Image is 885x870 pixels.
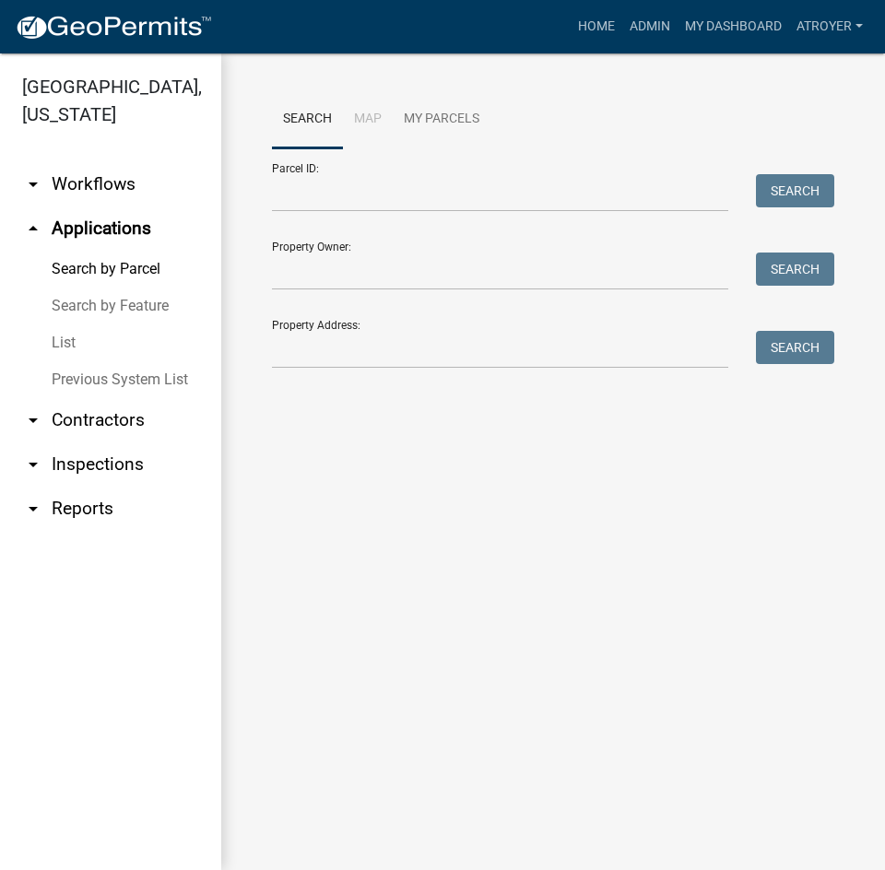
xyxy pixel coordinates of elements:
a: My Dashboard [678,9,789,44]
a: My Parcels [393,90,490,149]
i: arrow_drop_down [22,409,44,431]
i: arrow_drop_down [22,173,44,195]
button: Search [756,253,834,286]
a: Admin [622,9,678,44]
button: Search [756,331,834,364]
a: Search [272,90,343,149]
a: atroyer [789,9,870,44]
a: Home [571,9,622,44]
i: arrow_drop_down [22,498,44,520]
i: arrow_drop_down [22,453,44,476]
button: Search [756,174,834,207]
i: arrow_drop_up [22,217,44,240]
